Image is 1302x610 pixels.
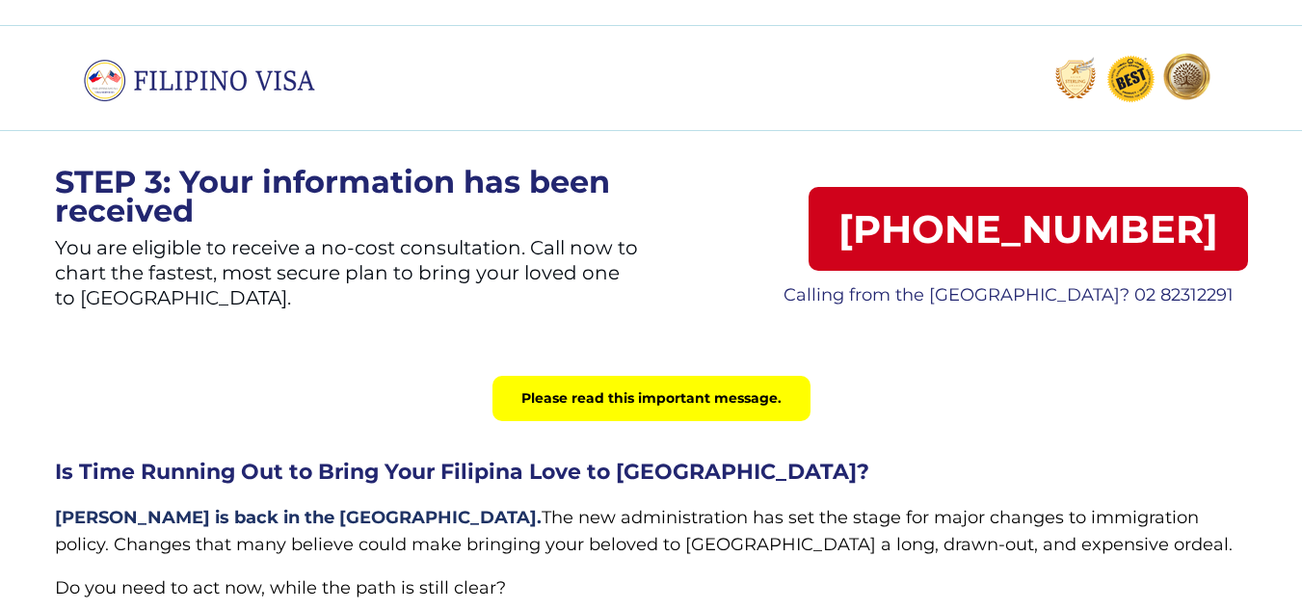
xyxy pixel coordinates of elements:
span: Do you need to act now, while the path is still clear? [55,577,506,598]
p: Calling from the [GEOGRAPHIC_DATA]? 02 82312291 [769,280,1248,310]
a: [PHONE_NUMBER] [809,187,1247,271]
p: STEP 3: Your information has been received [55,168,640,225]
h2: Is Time Running Out to Bring Your Filipina Love to [GEOGRAPHIC_DATA]? [55,460,1248,485]
span: [PERSON_NAME] is back in the [GEOGRAPHIC_DATA]. [55,507,542,528]
p: You are eligible to receive a no-cost consultation. Call now to chart the fastest, most secure pl... [55,235,640,325]
span: The new administration has set the stage for major changes to immigration policy. Changes that ma... [55,507,1233,556]
div: Please read this important message. [492,376,810,421]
